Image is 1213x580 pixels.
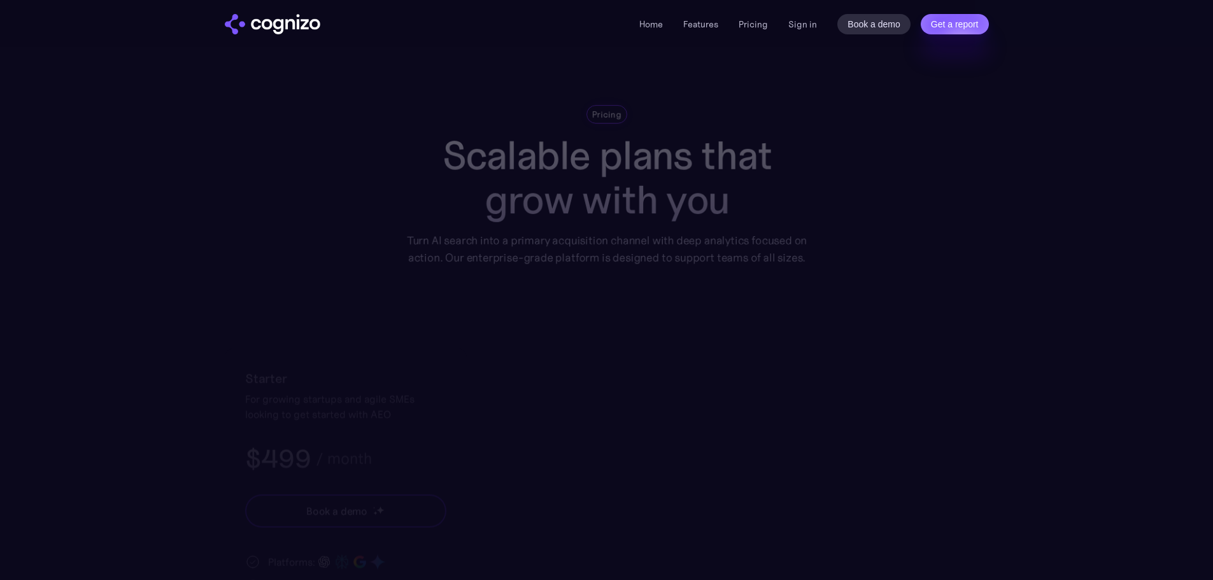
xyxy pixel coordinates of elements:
img: star [372,507,374,509]
a: Sign in [788,17,817,32]
a: Home [639,18,663,30]
a: home [225,14,320,34]
img: star [376,506,384,514]
div: For growing startups and agile SMEs looking to get started with AEO [245,392,446,422]
h3: $499 [245,442,311,476]
div: Turn AI search into a primary acquisition channel with deep analytics focused on action. Our ente... [397,232,816,266]
a: Pricing [739,18,768,30]
h2: Starter [245,369,446,389]
div: / month [315,451,371,467]
img: cognizo logo [225,14,320,34]
a: Book a demo [837,14,911,34]
h1: Scalable plans that grow with you [397,134,816,222]
div: Pricing [592,108,621,120]
img: star [372,511,377,516]
div: Book a demo [306,504,367,519]
a: Get a report [921,14,989,34]
a: Book a demostarstarstar [245,495,446,528]
a: Features [683,18,718,30]
div: Platforms: [268,555,315,570]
